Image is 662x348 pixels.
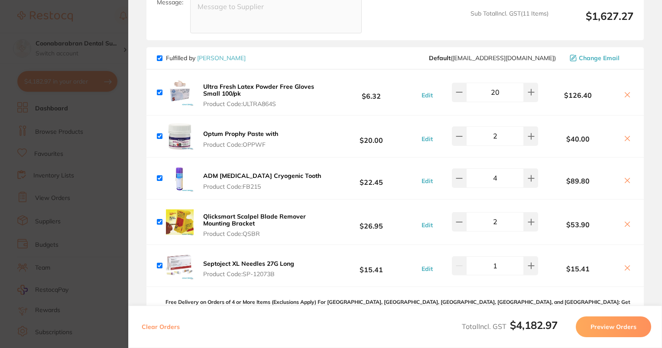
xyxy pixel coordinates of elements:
[201,83,324,108] button: Ultra Fresh Latex Powder Free Gloves Small 100/pk Product Code:ULTRA864S
[166,55,246,61] p: Fulfilled by
[203,213,306,227] b: Qlicksmart Scalpel Blade Remover Mounting Bracket
[201,172,324,190] button: ADM [MEDICAL_DATA] Cryogenic Tooth Product Code:FB215
[419,91,435,99] button: Edit
[538,265,618,273] b: $15.41
[567,54,633,62] button: Change Email
[429,54,451,62] b: Default
[429,55,556,61] span: save@adamdental.com.au
[201,213,324,238] button: Qlicksmart Scalpel Blade Remover Mounting Bracket Product Code:QSBR
[201,130,281,148] button: Optum Prophy Paste with Product Code:OPPWF
[555,10,633,34] output: $1,627.27
[538,177,618,185] b: $89.80
[419,221,435,229] button: Edit
[324,170,419,186] b: $22.45
[203,271,294,277] span: Product Code: SP-12073B
[197,54,246,62] a: [PERSON_NAME]
[324,128,419,144] b: $20.00
[166,208,194,236] img: MmNvY25wMQ
[166,78,194,106] img: M2ZsN2xrcQ
[166,164,194,192] img: dDZwcXV0dQ
[538,221,618,229] b: $53.90
[462,322,558,331] span: Total Incl. GST
[203,83,314,97] b: Ultra Fresh Latex Powder Free Gloves Small 100/pk
[324,214,419,230] b: $26.95
[538,135,618,143] b: $40.00
[203,260,294,267] b: Septoject XL Needles 27G Long
[419,265,435,273] button: Edit
[324,258,419,274] b: $15.41
[510,319,558,332] b: $4,182.97
[324,84,419,100] b: $6.32
[471,10,548,34] span: Sub Total Incl. GST ( 11 Items)
[419,135,435,143] button: Edit
[203,172,321,180] b: ADM [MEDICAL_DATA] Cryogenic Tooth
[166,122,194,150] img: eDJyN2U2dQ
[201,260,297,278] button: Septoject XL Needles 27G Long Product Code:SP-12073B
[203,130,278,138] b: Optum Prophy Paste with
[166,252,194,280] img: NjA4cHJldg
[203,183,321,190] span: Product Code: FB215
[203,230,321,237] span: Product Code: QSBR
[576,316,651,337] button: Preview Orders
[419,177,435,185] button: Edit
[203,100,321,107] span: Product Code: ULTRA864S
[538,91,618,99] b: $126.40
[139,316,182,337] button: Clear Orders
[203,141,278,148] span: Product Code: OPPWF
[579,55,620,61] span: Change Email
[165,299,633,330] p: Free Delivery on Orders of 4 or More Items (Exclusions Apply) For [GEOGRAPHIC_DATA], [GEOGRAPHIC_...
